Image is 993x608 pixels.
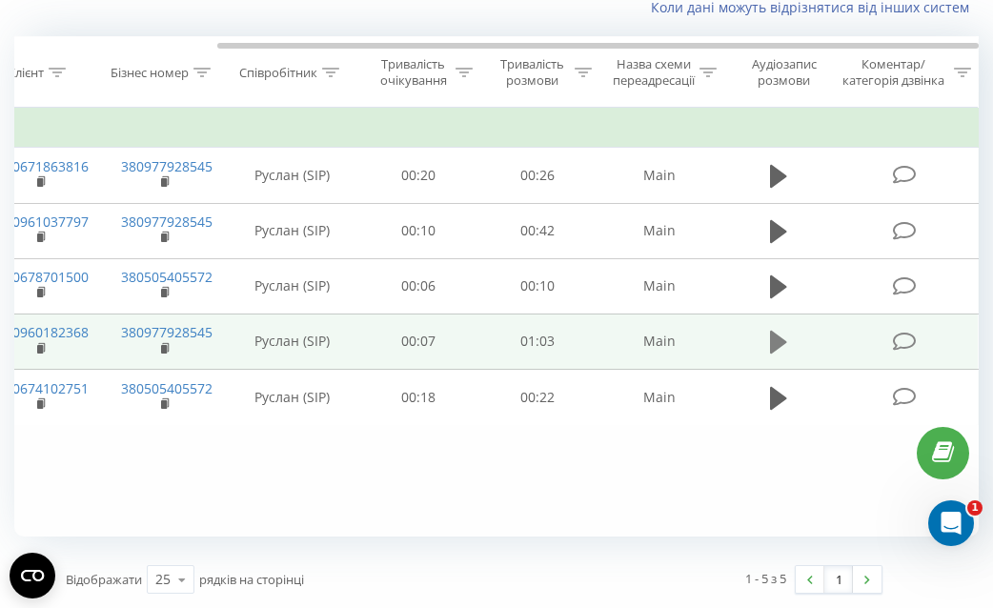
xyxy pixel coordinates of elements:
[495,56,570,89] div: Тривалість розмови
[359,314,478,369] td: 00:07
[111,65,189,81] div: Бізнес номер
[967,500,983,516] span: 1
[375,56,451,89] div: Тривалість очікування
[226,203,359,258] td: Руслан (SIP)
[121,379,213,397] a: 380505405572
[359,148,478,203] td: 00:20
[478,370,598,425] td: 00:22
[359,370,478,425] td: 00:18
[121,157,213,175] a: 380977928545
[613,56,695,89] div: Назва схеми переадресації
[226,148,359,203] td: Руслан (SIP)
[226,314,359,369] td: Руслан (SIP)
[478,203,598,258] td: 00:42
[598,148,721,203] td: Main
[359,203,478,258] td: 00:10
[121,323,213,341] a: 380977928545
[478,148,598,203] td: 00:26
[121,268,213,286] a: 380505405572
[598,370,721,425] td: Main
[838,56,949,89] div: Коментар/категорія дзвінка
[928,500,974,546] iframe: Intercom live chat
[738,56,830,89] div: Аудіозапис розмови
[66,571,142,588] span: Відображати
[745,569,786,588] div: 1 - 5 з 5
[598,314,721,369] td: Main
[121,213,213,231] a: 380977928545
[226,370,359,425] td: Руслан (SIP)
[478,314,598,369] td: 01:03
[824,566,853,593] a: 1
[8,65,44,81] div: Клієнт
[598,203,721,258] td: Main
[478,258,598,314] td: 00:10
[359,258,478,314] td: 00:06
[239,65,317,81] div: Співробітник
[10,553,55,598] button: Open CMP widget
[199,571,304,588] span: рядків на сторінці
[226,258,359,314] td: Руслан (SIP)
[155,570,171,589] div: 25
[598,258,721,314] td: Main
